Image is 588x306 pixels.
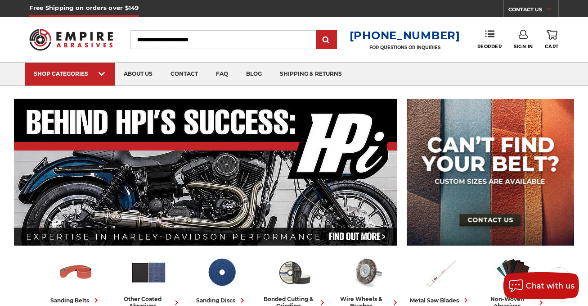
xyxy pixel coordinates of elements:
img: Bonded Cutting & Grinding [276,254,313,291]
a: shipping & returns [271,63,351,86]
p: FOR QUESTIONS OR INQUIRIES [350,45,460,50]
span: Reorder [477,44,502,50]
img: Banner for an interview featuring Horsepower Inc who makes Harley performance upgrades featured o... [14,99,398,246]
a: sanding discs [189,254,254,305]
span: Cart [545,44,558,50]
a: metal saw blades [407,254,473,305]
img: Non-woven Abrasives [494,254,532,291]
a: about us [115,63,162,86]
a: Cart [545,30,558,50]
div: sanding belts [50,296,101,305]
button: Chat with us [503,272,579,299]
div: metal saw blades [410,296,471,305]
img: promo banner for custom belts. [407,99,574,246]
a: contact [162,63,207,86]
div: sanding discs [196,296,247,305]
img: Wire Wheels & Brushes [349,254,386,291]
span: Sign In [514,44,533,50]
img: Empire Abrasives [29,23,113,56]
a: sanding belts [43,254,108,305]
img: Other Coated Abrasives [130,254,167,291]
img: Metal Saw Blades [422,254,459,291]
a: CONTACT US [508,5,558,17]
a: [PHONE_NUMBER] [350,29,460,42]
a: Reorder [477,30,502,49]
a: faq [207,63,237,86]
a: blog [237,63,271,86]
button: Next [548,267,570,289]
input: Submit [318,31,336,49]
span: Chat with us [526,282,575,290]
img: Sanding Discs [203,254,240,291]
img: Sanding Belts [57,254,94,291]
div: SHOP CATEGORIES [34,70,106,77]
